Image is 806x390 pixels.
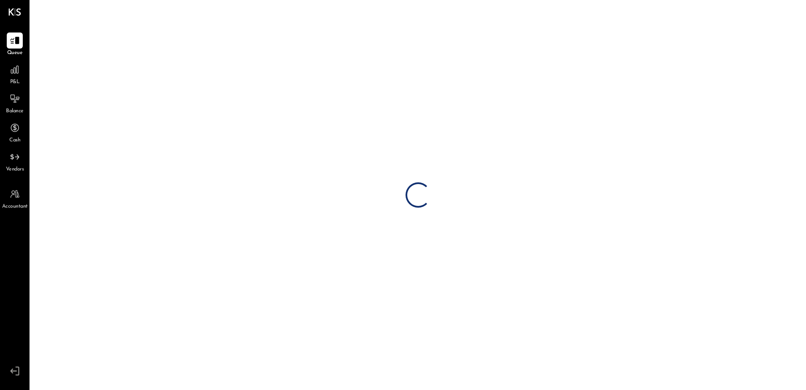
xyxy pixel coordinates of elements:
a: Queue [0,32,29,57]
span: Cash [9,137,20,144]
a: Accountant [0,186,29,211]
span: Accountant [2,203,28,211]
span: Balance [6,108,24,115]
span: Queue [7,49,23,57]
a: Balance [0,91,29,115]
a: P&L [0,62,29,86]
a: Vendors [0,149,29,173]
span: P&L [10,79,20,86]
a: Cash [0,120,29,144]
span: Vendors [6,166,24,173]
